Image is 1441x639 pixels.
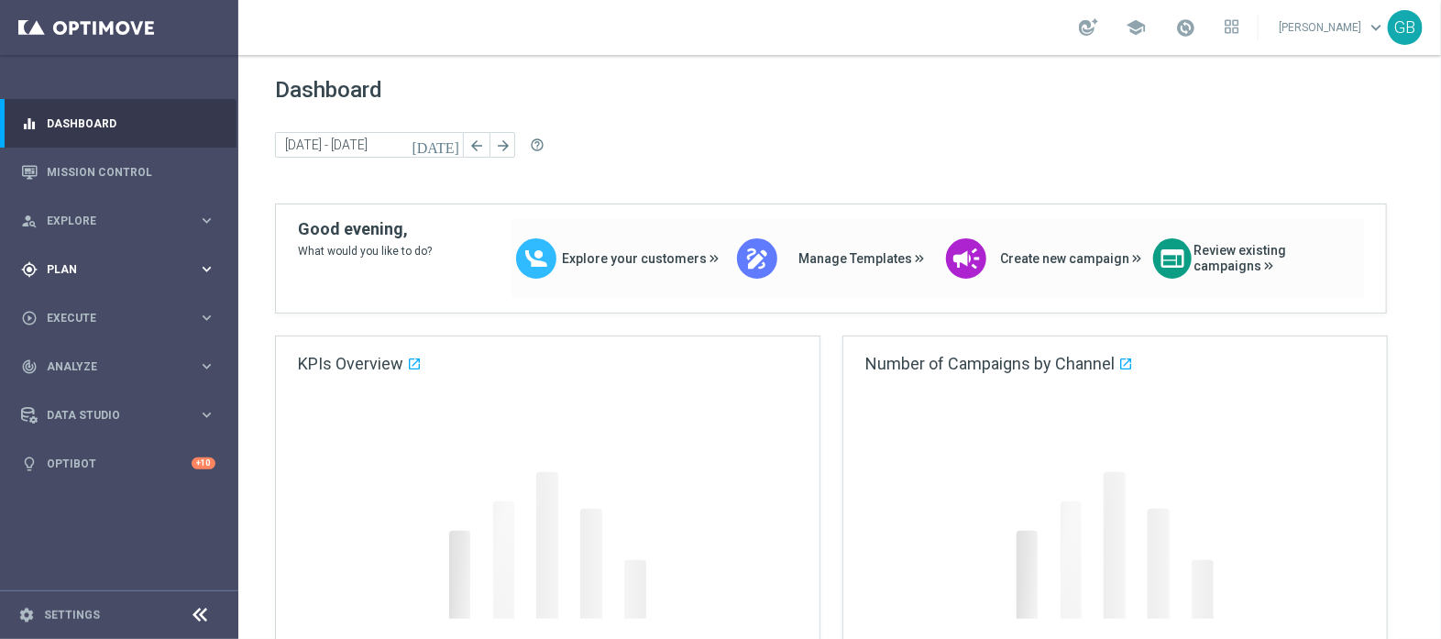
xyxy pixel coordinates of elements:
[21,439,215,488] div: Optibot
[20,457,216,471] button: lightbulb Optibot +10
[1277,14,1388,41] a: [PERSON_NAME]keyboard_arrow_down
[198,309,215,326] i: keyboard_arrow_right
[47,99,215,148] a: Dashboard
[20,262,216,277] button: gps_fixed Plan keyboard_arrow_right
[20,116,216,131] button: equalizer Dashboard
[20,408,216,423] button: Data Studio keyboard_arrow_right
[21,261,38,278] i: gps_fixed
[20,359,216,374] button: track_changes Analyze keyboard_arrow_right
[20,165,216,180] button: Mission Control
[44,610,100,621] a: Settings
[21,358,198,375] div: Analyze
[21,310,38,326] i: play_circle_outline
[21,456,38,472] i: lightbulb
[21,148,215,196] div: Mission Control
[198,358,215,375] i: keyboard_arrow_right
[21,99,215,148] div: Dashboard
[1388,10,1423,45] div: GB
[198,212,215,229] i: keyboard_arrow_right
[21,261,198,278] div: Plan
[47,313,198,324] span: Execute
[47,215,198,226] span: Explore
[47,264,198,275] span: Plan
[21,310,198,326] div: Execute
[47,439,192,488] a: Optibot
[1366,17,1386,38] span: keyboard_arrow_down
[21,358,38,375] i: track_changes
[1126,17,1146,38] span: school
[198,406,215,424] i: keyboard_arrow_right
[21,213,38,229] i: person_search
[18,607,35,623] i: settings
[47,410,198,421] span: Data Studio
[20,311,216,325] button: play_circle_outline Execute keyboard_arrow_right
[192,457,215,469] div: +10
[47,148,215,196] a: Mission Control
[20,214,216,228] button: person_search Explore keyboard_arrow_right
[21,116,38,132] i: equalizer
[47,361,198,372] span: Analyze
[21,407,198,424] div: Data Studio
[21,213,198,229] div: Explore
[198,260,215,278] i: keyboard_arrow_right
